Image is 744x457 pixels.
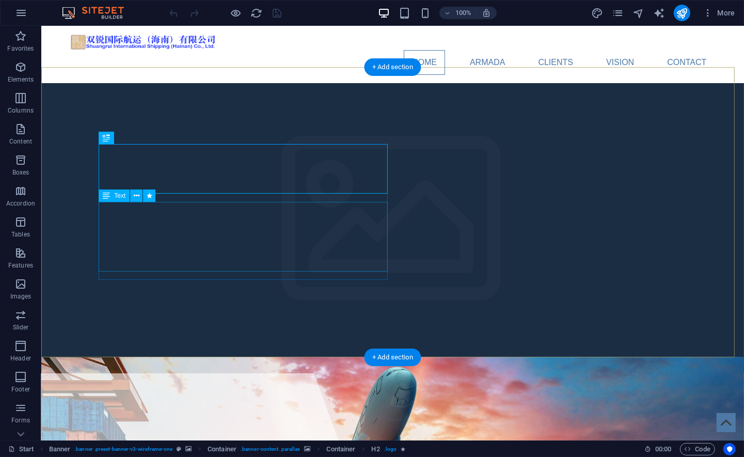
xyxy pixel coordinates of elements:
button: Code [680,443,715,455]
span: . banner-content .parallax [241,443,300,455]
div: + Add section [364,349,421,366]
span: Click to select. Double-click to edit [327,443,356,455]
p: Elements [8,75,34,84]
p: Images [10,292,31,301]
span: . logo [384,443,397,455]
span: Click to select. Double-click to edit [49,443,71,455]
i: Design (Ctrl+Alt+Y) [591,7,603,19]
button: navigator [632,7,645,19]
button: design [591,7,604,19]
span: Click to select. Double-click to edit [372,443,380,455]
a: Click to cancel selection. Double-click to open Pages [8,443,34,455]
p: Content [9,137,32,146]
button: Usercentrics [723,443,736,455]
i: AI Writer [653,7,665,19]
i: Navigator [632,7,644,19]
span: : [662,445,664,453]
button: pages [612,7,624,19]
p: Favorites [7,44,34,53]
button: 100% [439,7,476,19]
p: Columns [8,106,34,115]
p: Features [8,261,33,270]
p: Accordion [6,199,35,208]
i: On resize automatically adjust zoom level to fit chosen device. [482,8,491,18]
p: Forms [11,416,30,424]
span: 00 00 [655,443,671,455]
i: This element contains a background [304,446,310,452]
button: reload [250,7,263,19]
button: text_generator [653,7,666,19]
button: More [699,5,739,21]
i: This element is a customizable preset [177,446,181,452]
h6: Session time [644,443,672,455]
i: Pages (Ctrl+Alt+S) [612,7,624,19]
i: This element contains a background [185,446,192,452]
span: Text [114,193,125,199]
span: More [703,8,735,18]
button: publish [674,5,690,21]
p: Tables [11,230,30,239]
button: Click here to leave preview mode and continue editing [230,7,242,19]
p: Slider [13,323,29,332]
div: + Add section [364,58,421,76]
p: Footer [11,385,30,393]
i: Element contains an animation [401,446,405,452]
p: Header [10,354,31,363]
p: Boxes [12,168,29,177]
span: Code [685,443,710,455]
span: . banner .preset-banner-v3-wireframe-one [74,443,172,455]
i: Publish [676,7,688,19]
span: Click to select. Double-click to edit [208,443,236,455]
h6: 100% [455,7,471,19]
i: Reload page [251,7,263,19]
img: Editor Logo [59,7,137,19]
nav: breadcrumb [49,443,406,455]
